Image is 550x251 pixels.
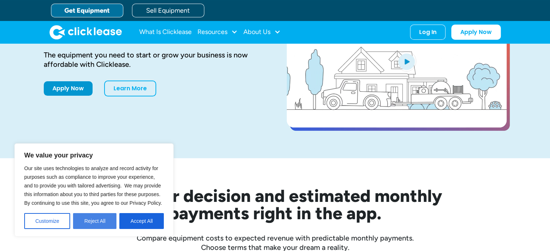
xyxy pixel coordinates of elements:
div: Log In [419,29,436,36]
span: Our site uses technologies to analyze and record activity for purposes such as compliance to impr... [24,165,162,206]
a: Get Equipment [51,4,123,17]
button: Accept All [119,213,164,229]
a: Learn More [104,81,156,96]
img: Blue play button logo on a light blue circular background [397,51,416,72]
div: We value your privacy [14,143,174,237]
div: About Us [243,25,281,39]
div: Resources [197,25,238,39]
a: open lightbox [287,0,507,127]
a: What Is Clicklease [139,25,192,39]
img: Clicklease logo [50,25,122,39]
button: Customize [24,213,70,229]
h2: See your decision and estimated monthly payments right in the app. [73,187,478,222]
a: Sell Equipment [132,4,204,17]
a: home [50,25,122,39]
a: Apply Now [44,81,93,96]
div: The equipment you need to start or grow your business is now affordable with Clicklease. [44,50,264,69]
button: Reject All [73,213,116,229]
a: Apply Now [451,25,501,40]
p: We value your privacy [24,151,164,160]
